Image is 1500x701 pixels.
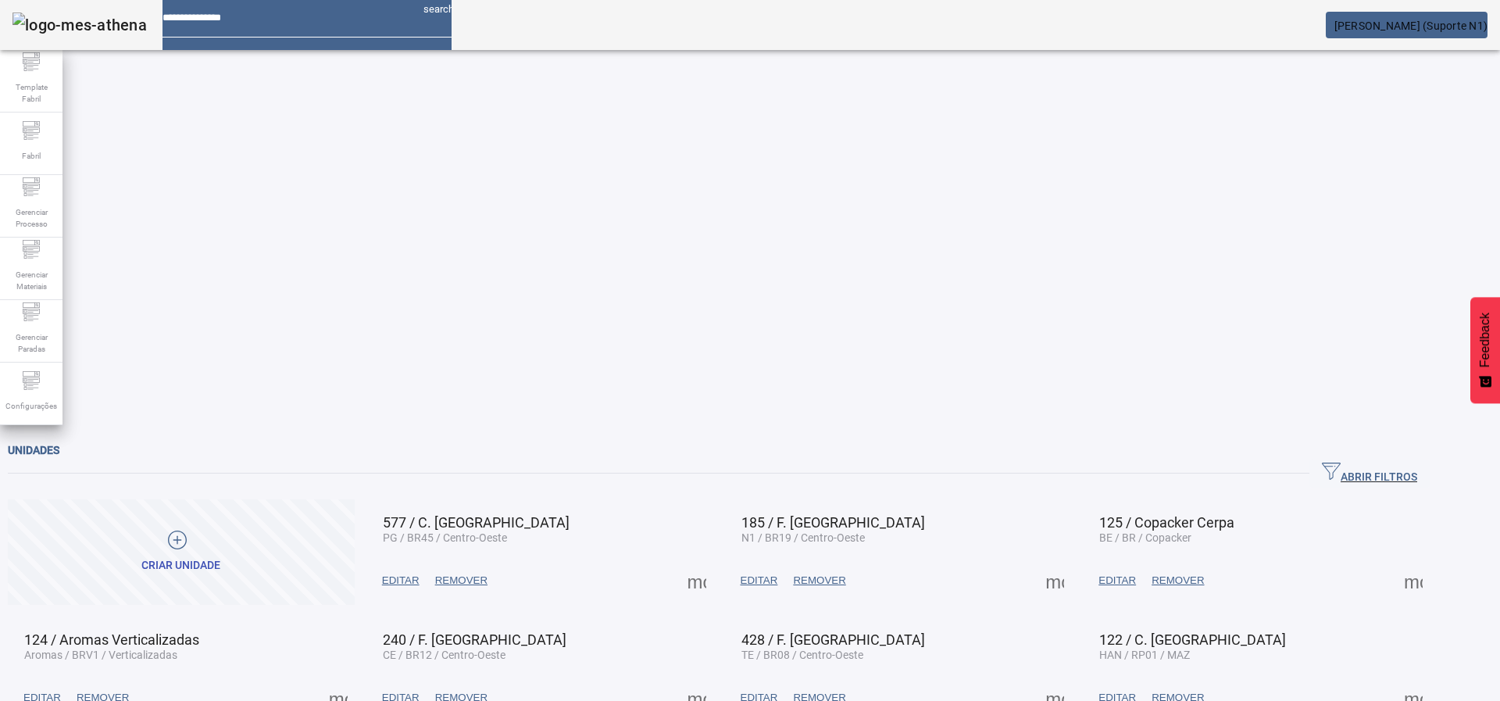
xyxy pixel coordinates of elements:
[141,558,220,574] div: Criar unidade
[741,649,863,661] span: TE / BR08 / Centro-Oeste
[733,567,786,595] button: EDITAR
[1144,567,1212,595] button: REMOVER
[1470,297,1500,403] button: Feedback - Mostrar pesquisa
[374,567,427,595] button: EDITAR
[383,631,566,648] span: 240 / F. [GEOGRAPHIC_DATA]
[1322,462,1417,485] span: ABRIR FILTROS
[24,649,177,661] span: Aromas / BRV1 / Verticalizadas
[8,77,55,109] span: Template Fabril
[17,145,45,166] span: Fabril
[383,531,507,544] span: PG / BR45 / Centro-Oeste
[683,567,711,595] button: Mais
[24,631,199,648] span: 124 / Aromas Verticalizadas
[741,514,925,531] span: 185 / F. [GEOGRAPHIC_DATA]
[785,567,853,595] button: REMOVER
[741,531,865,544] span: N1 / BR19 / Centro-Oeste
[383,649,505,661] span: CE / BR12 / Centro-Oeste
[1152,573,1204,588] span: REMOVER
[741,573,778,588] span: EDITAR
[427,567,495,595] button: REMOVER
[1099,631,1286,648] span: 122 / C. [GEOGRAPHIC_DATA]
[1099,649,1190,661] span: HAN / RP01 / MAZ
[741,631,925,648] span: 428 / F. [GEOGRAPHIC_DATA]
[793,573,845,588] span: REMOVER
[1041,567,1069,595] button: Mais
[8,327,55,359] span: Gerenciar Paradas
[8,499,355,605] button: Criar unidade
[383,514,570,531] span: 577 / C. [GEOGRAPHIC_DATA]
[1099,531,1191,544] span: BE / BR / Copacker
[435,573,487,588] span: REMOVER
[1,395,62,417] span: Configurações
[1399,567,1427,595] button: Mais
[8,444,59,456] span: Unidades
[8,264,55,297] span: Gerenciar Materiais
[1309,460,1430,488] button: ABRIR FILTROS
[1478,313,1492,367] span: Feedback
[1099,514,1234,531] span: 125 / Copacker Cerpa
[1098,573,1136,588] span: EDITAR
[12,13,147,38] img: logo-mes-athena
[1091,567,1144,595] button: EDITAR
[1334,20,1488,32] span: [PERSON_NAME] (Suporte N1)
[8,202,55,234] span: Gerenciar Processo
[382,573,420,588] span: EDITAR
